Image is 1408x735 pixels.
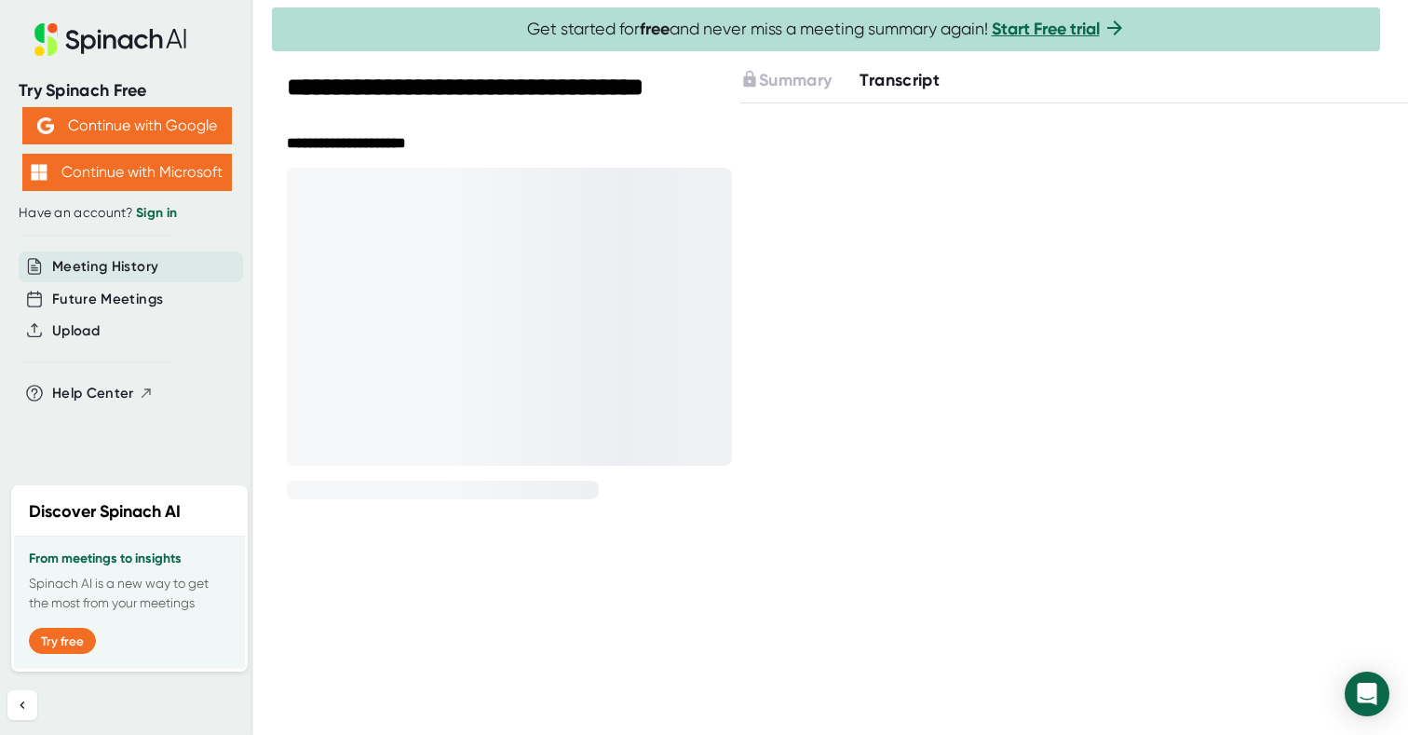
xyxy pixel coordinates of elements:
button: Continue with Microsoft [22,154,232,191]
p: Spinach AI is a new way to get the most from your meetings [29,574,230,613]
a: Sign in [136,205,177,221]
a: Start Free trial [992,19,1100,39]
span: Summary [759,70,832,90]
div: Try Spinach Free [19,80,235,102]
button: Future Meetings [52,289,163,310]
button: Transcript [860,68,940,93]
b: free [640,19,670,39]
span: Get started for and never miss a meeting summary again! [527,19,1126,40]
h3: From meetings to insights [29,551,230,566]
div: Upgrade to access [740,68,860,93]
button: Help Center [52,383,154,404]
button: Upload [52,320,100,342]
span: Help Center [52,383,134,404]
button: Collapse sidebar [7,690,37,720]
button: Try free [29,628,96,654]
h2: Discover Spinach AI [29,499,181,524]
div: Have an account? [19,205,235,222]
img: Aehbyd4JwY73AAAAAElFTkSuQmCC [37,117,54,134]
button: Summary [740,68,832,93]
button: Meeting History [52,256,158,278]
span: Transcript [860,70,940,90]
div: Open Intercom Messenger [1345,672,1389,716]
button: Continue with Google [22,107,232,144]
